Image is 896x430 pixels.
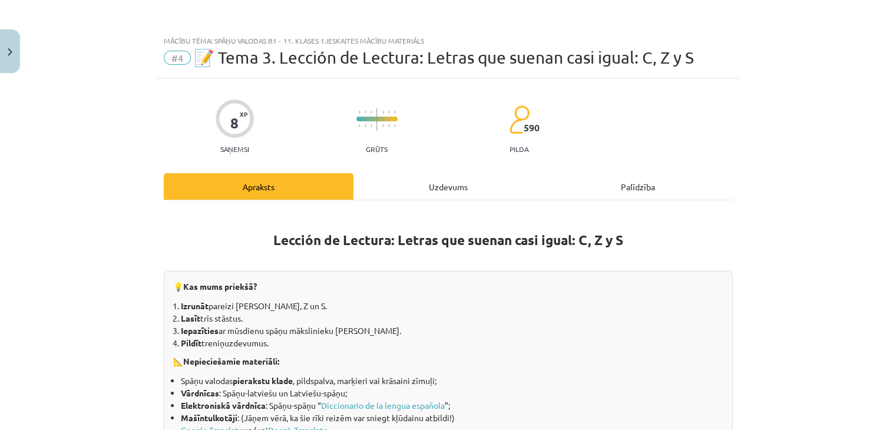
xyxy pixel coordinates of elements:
[181,337,723,349] li: treniņuzdevumus.
[365,111,366,114] img: icon-short-line-57e1e144782c952c97e751825c79c345078a6d821885a25fce030b3d8c18986b.svg
[230,115,239,131] div: 8
[394,111,395,114] img: icon-short-line-57e1e144782c952c97e751825c79c345078a6d821885a25fce030b3d8c18986b.svg
[240,111,247,117] span: XP
[164,37,733,45] div: Mācību tēma: Spāņu valodas b1 - 11. klases 1.ieskaites mācību materiāls
[365,124,366,127] img: icon-short-line-57e1e144782c952c97e751825c79c345078a6d821885a25fce030b3d8c18986b.svg
[173,355,723,368] p: 📐
[376,108,378,131] img: icon-long-line-d9ea69661e0d244f92f715978eff75569469978d946b2353a9bb055b3ed8787d.svg
[509,105,530,134] img: students-c634bb4e5e11cddfef0936a35e636f08e4e9abd3cc4e673bd6f9a4125e45ecb1.svg
[321,400,445,411] a: Diccionario de la lengua española
[181,338,201,348] b: Pildīt
[164,173,353,200] div: Apraksts
[353,173,543,200] div: Uzdevums
[359,111,360,114] img: icon-short-line-57e1e144782c952c97e751825c79c345078a6d821885a25fce030b3d8c18986b.svg
[524,123,540,133] span: 590
[183,356,279,366] strong: Nepieciešamie materiāli:
[216,145,254,153] p: Saņemsi
[181,375,723,387] li: Spāņu valodas , pildspalva, marķieri vai krāsaini zīmuļi;
[371,111,372,114] img: icon-short-line-57e1e144782c952c97e751825c79c345078a6d821885a25fce030b3d8c18986b.svg
[273,231,623,249] strong: Lección de Lectura: Letras que suenan casi igual: C, Z y S
[181,300,723,312] li: pareizi [PERSON_NAME], Z un S.
[233,375,293,386] b: pierakstu klade
[371,124,372,127] img: icon-short-line-57e1e144782c952c97e751825c79c345078a6d821885a25fce030b3d8c18986b.svg
[173,280,723,293] p: 💡
[183,281,257,292] strong: Kas mums priekšā?
[382,124,383,127] img: icon-short-line-57e1e144782c952c97e751825c79c345078a6d821885a25fce030b3d8c18986b.svg
[388,124,389,127] img: icon-short-line-57e1e144782c952c97e751825c79c345078a6d821885a25fce030b3d8c18986b.svg
[510,145,528,153] p: pilda
[181,399,723,412] li: : Spāņu-spāņu “ ”;
[181,388,219,398] b: Vārdnīcas
[181,325,723,337] li: ar mūsdienu spāņu mākslinieku [PERSON_NAME].
[181,400,266,411] b: Elektroniskā vārdnīca
[181,313,200,323] b: Lasīt
[181,325,219,336] b: Iepazīties
[164,51,191,65] span: #4
[181,312,723,325] li: trīs stāstus.
[359,124,360,127] img: icon-short-line-57e1e144782c952c97e751825c79c345078a6d821885a25fce030b3d8c18986b.svg
[394,124,395,127] img: icon-short-line-57e1e144782c952c97e751825c79c345078a6d821885a25fce030b3d8c18986b.svg
[194,48,694,67] span: 📝 Tema 3. Lección de Lectura: Letras que suenan casi igual: C, Z y S
[543,173,733,200] div: Palīdzība
[181,300,209,311] b: Izrunāt
[181,412,237,423] b: Mašīntulkotāji
[382,111,383,114] img: icon-short-line-57e1e144782c952c97e751825c79c345078a6d821885a25fce030b3d8c18986b.svg
[366,145,388,153] p: Grūts
[388,111,389,114] img: icon-short-line-57e1e144782c952c97e751825c79c345078a6d821885a25fce030b3d8c18986b.svg
[181,387,723,399] li: : Spāņu-latviešu un Latviešu-spāņu;
[8,48,12,56] img: icon-close-lesson-0947bae3869378f0d4975bcd49f059093ad1ed9edebbc8119c70593378902aed.svg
